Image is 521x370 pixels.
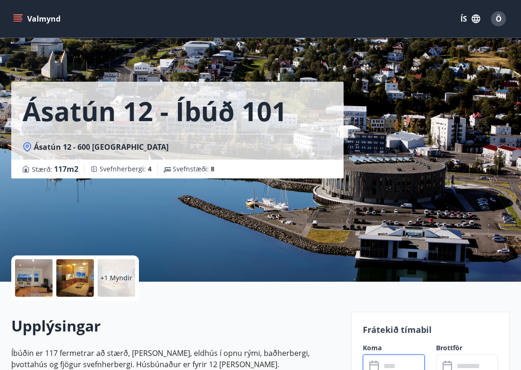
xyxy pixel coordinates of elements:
button: menu [11,10,64,27]
span: 8 [211,164,215,173]
p: Frátekið tímabil [363,324,498,336]
span: 117 m2 [54,164,78,174]
p: Íbúðin er 117 fermetrar að stærð, [PERSON_NAME], eldhús í opnu rými, baðherbergi, þvottahús og fj... [11,347,340,370]
label: Koma [363,343,425,353]
span: Ásatún 12 - 600 [GEOGRAPHIC_DATA] [34,142,169,152]
span: Svefnherbergi : [100,164,152,174]
span: 4 [148,164,152,173]
button: Ö [487,8,510,30]
button: ÍS [455,10,485,27]
span: Stærð : [32,163,78,175]
h2: Upplýsingar [11,316,340,336]
h1: Ásatún 12 - íbúð 101 [23,93,287,129]
span: Svefnstæði : [173,164,215,174]
p: +1 Myndir [100,273,132,283]
span: Ö [496,14,502,24]
label: Brottför [436,343,498,353]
